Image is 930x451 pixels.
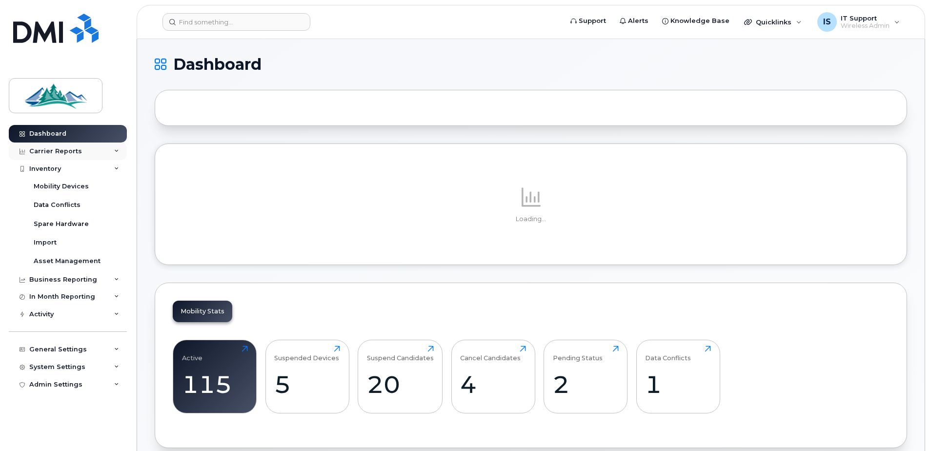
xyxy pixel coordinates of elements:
div: Suspend Candidates [367,346,434,362]
div: 5 [274,370,340,399]
span: Dashboard [173,57,262,72]
a: Pending Status2 [553,346,619,408]
div: Data Conflicts [645,346,691,362]
div: 4 [460,370,526,399]
a: Suspended Devices5 [274,346,340,408]
a: Suspend Candidates20 [367,346,434,408]
a: Cancel Candidates4 [460,346,526,408]
p: Loading... [173,215,889,224]
div: Active [182,346,202,362]
div: 20 [367,370,434,399]
div: 115 [182,370,248,399]
div: 1 [645,370,711,399]
a: Active115 [182,346,248,408]
a: Data Conflicts1 [645,346,711,408]
div: Suspended Devices [274,346,339,362]
div: 2 [553,370,619,399]
div: Cancel Candidates [460,346,521,362]
div: Pending Status [553,346,603,362]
